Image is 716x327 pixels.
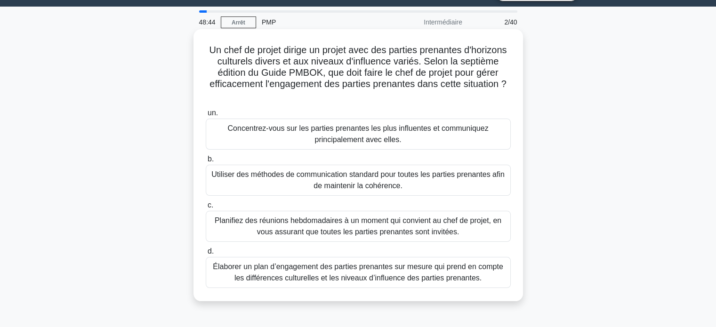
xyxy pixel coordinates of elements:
[504,18,517,26] font: 2/40
[215,216,501,236] font: Planifiez des réunions hebdomadaires à un moment qui convient au chef de projet, en vous assurant...
[208,155,214,163] font: b.
[221,16,256,28] a: Arrêt
[211,170,505,190] font: Utiliser des méthodes de communication standard pour toutes les parties prenantes afin de mainten...
[227,124,488,144] font: Concentrez-vous sur les parties prenantes les plus influentes et communiquez principalement avec ...
[208,201,213,209] font: c.
[193,13,221,32] div: 48:44
[424,18,462,26] font: Intermédiaire
[213,263,503,282] font: Élaborer un plan d’engagement des parties prenantes sur mesure qui prend en compte les différence...
[209,45,507,89] font: Un chef de projet dirige un projet avec des parties prenantes d'horizons culturels divers et aux ...
[232,19,245,26] font: Arrêt
[208,109,218,117] font: un.
[262,18,276,26] font: PMP
[208,247,214,255] font: d.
